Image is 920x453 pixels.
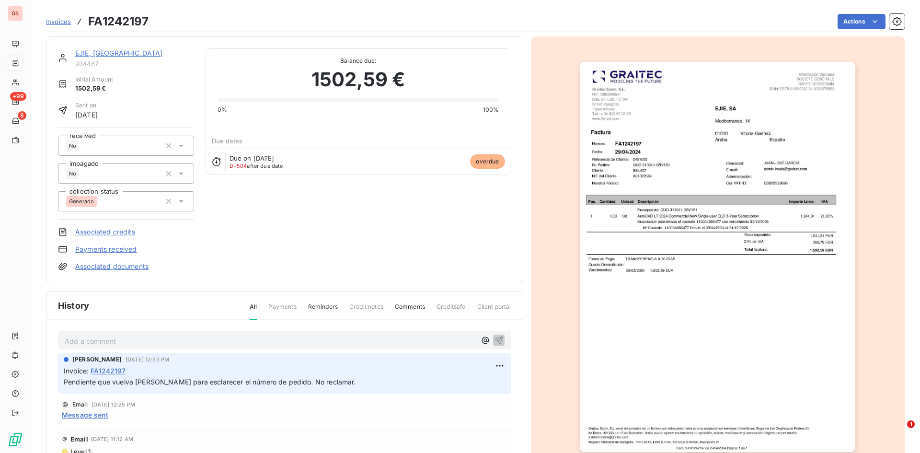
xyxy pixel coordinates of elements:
span: Payments [268,302,296,319]
div: GS [8,6,23,21]
span: Credit notes [349,302,383,319]
span: Email [72,402,88,407]
span: 8 [18,111,26,120]
span: 0% [218,105,227,114]
h3: FA1242197 [88,13,149,30]
span: overdue [470,154,505,169]
img: invoice_thumbnail [580,62,855,452]
span: Initial Amount [75,75,113,84]
span: [DATE] 12:33 PM [126,357,169,362]
span: No [69,171,76,176]
span: No [69,143,76,149]
span: [PERSON_NAME] [72,355,122,364]
span: Generado [69,198,94,204]
span: Email [70,435,88,443]
a: Associated credits [75,227,135,237]
span: FA1242197 [91,366,126,376]
span: Comments [395,302,425,319]
img: Logo LeanPay [8,432,23,447]
span: 1502,59 € [311,65,405,94]
span: Pendiente que vuelva [PERSON_NAME] para esclarecer el número de pedido. No reclamar. [64,378,356,386]
iframe: Intercom live chat [887,420,910,443]
span: [DATE] 11:12 AM [91,436,133,442]
span: All [250,302,257,320]
span: 100% [483,105,499,114]
span: 1502,59 € [75,84,113,93]
span: Due on [DATE] [230,154,275,162]
span: [DATE] [75,110,98,120]
span: Reminders [308,302,338,319]
button: Actions [838,14,885,29]
span: Message sent [62,410,108,420]
span: Invoice : [64,366,89,376]
span: History [58,299,89,312]
span: 1 [907,420,915,428]
span: Invoices [46,18,71,25]
a: Associated documents [75,262,149,271]
span: Due dates [212,137,242,145]
a: Invoices [46,17,71,26]
span: D+504 [230,163,247,169]
span: after due date [230,163,283,169]
span: Client portal [477,302,511,319]
span: [DATE] 12:25 PM [92,402,135,407]
a: EJIE, [GEOGRAPHIC_DATA] [75,49,162,57]
span: Balance due: [218,57,499,65]
span: +99 [10,92,26,101]
span: Creditsafe [437,302,466,319]
a: Payments received [75,244,137,254]
span: 934487 [75,60,194,68]
span: Sent on [75,101,98,110]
